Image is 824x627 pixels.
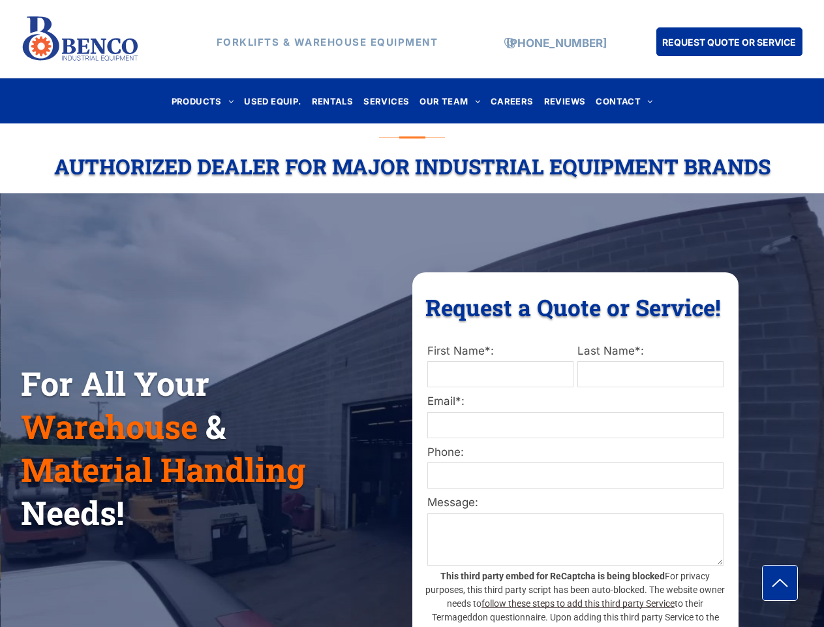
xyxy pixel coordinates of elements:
a: follow these steps to add this third party Service [481,598,675,609]
strong: FORKLIFTS & WAREHOUSE EQUIPMENT [217,36,438,48]
a: SERVICES [358,92,414,110]
a: CONTACT [590,92,658,110]
a: [PHONE_NUMBER] [506,37,607,50]
span: REQUEST QUOTE OR SERVICE [662,30,796,54]
label: Last Name*: [577,343,724,360]
span: Request a Quote or Service! [425,292,721,322]
span: Warehouse [21,405,198,448]
a: REVIEWS [539,92,591,110]
label: Email*: [427,393,724,410]
a: USED EQUIP. [239,92,306,110]
a: CAREERS [485,92,539,110]
label: First Name*: [427,343,573,360]
label: Message: [427,494,724,511]
span: & [206,405,226,448]
span: For All Your [21,362,209,405]
a: RENTALS [307,92,359,110]
label: Phone: [427,444,724,461]
a: PRODUCTS [166,92,239,110]
a: REQUEST QUOTE OR SERVICE [656,27,802,56]
span: Authorized Dealer For Major Industrial Equipment Brands [54,152,771,180]
span: Needs! [21,491,124,534]
span: Material Handling [21,448,305,491]
strong: This third party embed for ReCaptcha is being blocked [440,571,665,581]
a: OUR TEAM [414,92,485,110]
